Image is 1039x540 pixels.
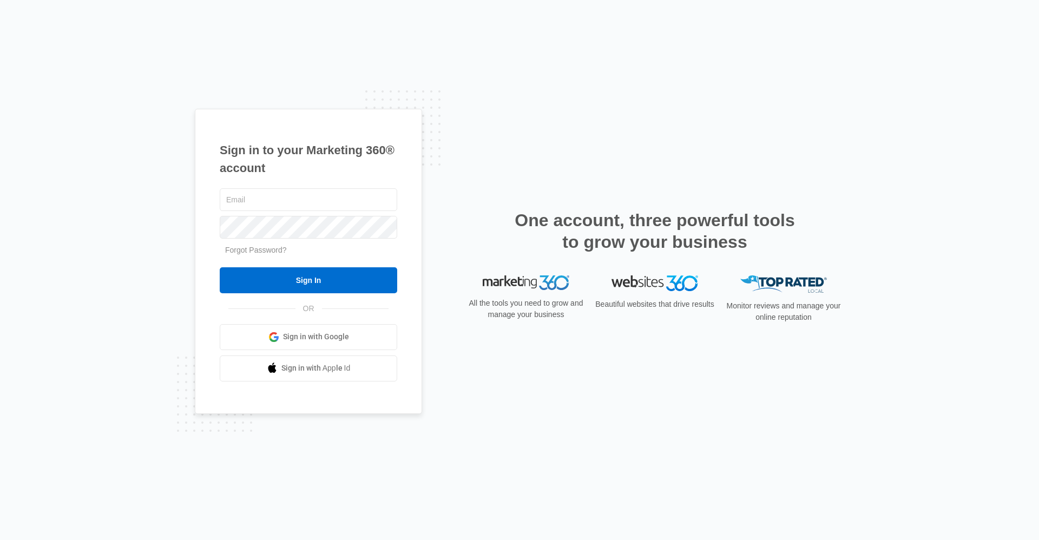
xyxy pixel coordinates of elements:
[594,299,715,310] p: Beautiful websites that drive results
[220,355,397,381] a: Sign in with Apple Id
[511,209,798,253] h2: One account, three powerful tools to grow your business
[295,303,322,314] span: OR
[220,188,397,211] input: Email
[740,275,827,293] img: Top Rated Local
[220,267,397,293] input: Sign In
[465,298,587,320] p: All the tools you need to grow and manage your business
[220,141,397,177] h1: Sign in to your Marketing 360® account
[281,363,351,374] span: Sign in with Apple Id
[483,275,569,291] img: Marketing 360
[225,246,287,254] a: Forgot Password?
[723,300,844,323] p: Monitor reviews and manage your online reputation
[220,324,397,350] a: Sign in with Google
[611,275,698,291] img: Websites 360
[283,331,349,343] span: Sign in with Google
